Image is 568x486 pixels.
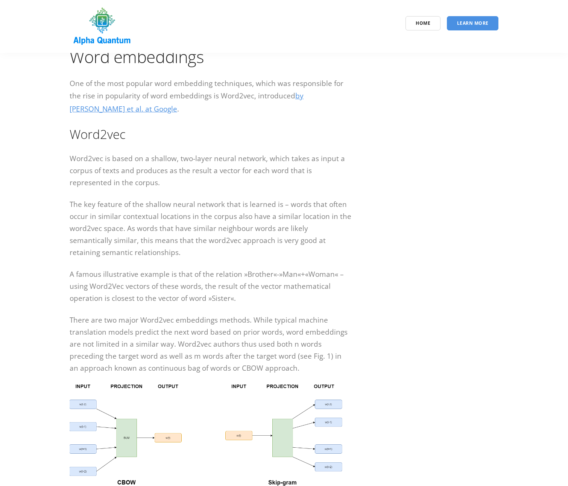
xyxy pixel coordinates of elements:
a: Home [405,16,440,30]
a: Learn More [447,16,499,30]
h2: Word2vec [70,126,352,143]
span: Learn More [457,20,489,26]
p: There are two major Word2vec embeddings methods. While typical machine translation models predict... [70,314,352,374]
h1: Word embeddings [70,46,352,68]
p: Word2vec is based on a shallow, two-layer neural network, which takes as input a corpus of texts ... [70,152,352,189]
span: Home [416,20,430,26]
img: logo [70,5,135,48]
p: The key feature of the shallow neural network that is learned is – words that often occur in simi... [70,198,352,258]
p: One of the most popular word embedding techniques, which was responsible for the rise in populari... [70,77,352,116]
p: A famous illustrative example is that of the relation »Brother«-»Man«+«Woman« – using Word2Vec ve... [70,268,352,304]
